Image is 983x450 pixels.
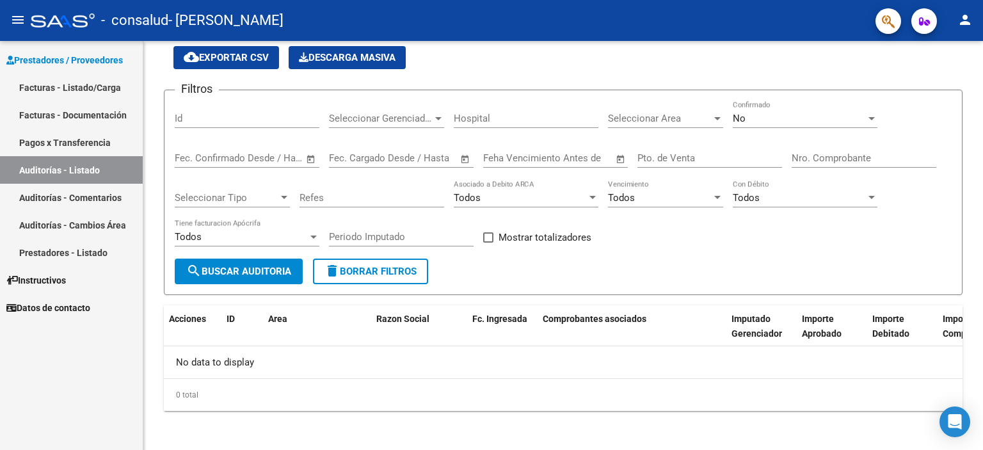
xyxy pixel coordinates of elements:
[304,152,319,166] button: Open calendar
[329,113,433,124] span: Seleccionar Gerenciador
[324,266,417,277] span: Borrar Filtros
[175,192,278,204] span: Seleccionar Tipo
[289,46,406,69] app-download-masive: Descarga masiva de comprobantes (adjuntos)
[175,259,303,284] button: Buscar Auditoria
[184,49,199,65] mat-icon: cloud_download
[299,52,396,63] span: Descarga Masiva
[186,266,291,277] span: Buscar Auditoria
[6,301,90,315] span: Datos de contacto
[797,305,867,362] datatable-header-cell: Importe Aprobado
[263,305,353,362] datatable-header-cell: Area
[186,263,202,278] mat-icon: search
[313,259,428,284] button: Borrar Filtros
[324,263,340,278] mat-icon: delete
[169,314,206,324] span: Acciones
[329,152,371,164] input: Start date
[499,230,591,245] span: Mostrar totalizadores
[733,192,760,204] span: Todos
[731,314,782,339] span: Imputado Gerenciador
[382,152,444,164] input: End date
[289,46,406,69] button: Descarga Masiva
[10,12,26,28] mat-icon: menu
[175,152,216,164] input: Start date
[472,314,527,324] span: Fc. Ingresada
[101,6,168,35] span: - consalud
[376,314,429,324] span: Razon Social
[454,192,481,204] span: Todos
[228,152,290,164] input: End date
[268,314,287,324] span: Area
[614,152,628,166] button: Open calendar
[175,80,219,98] h3: Filtros
[227,314,235,324] span: ID
[872,314,909,339] span: Importe Debitado
[608,192,635,204] span: Todos
[168,6,284,35] span: - [PERSON_NAME]
[867,305,938,362] datatable-header-cell: Importe Debitado
[733,113,746,124] span: No
[726,305,797,362] datatable-header-cell: Imputado Gerenciador
[184,52,269,63] span: Exportar CSV
[608,113,712,124] span: Seleccionar Area
[802,314,842,339] span: Importe Aprobado
[458,152,473,166] button: Open calendar
[164,305,221,362] datatable-header-cell: Acciones
[164,346,963,378] div: No data to display
[371,305,467,362] datatable-header-cell: Razon Social
[6,53,123,67] span: Prestadores / Proveedores
[221,305,263,362] datatable-header-cell: ID
[173,46,279,69] button: Exportar CSV
[543,314,646,324] span: Comprobantes asociados
[175,231,202,243] span: Todos
[467,305,538,362] datatable-header-cell: Fc. Ingresada
[6,273,66,287] span: Instructivos
[164,379,963,411] div: 0 total
[957,12,973,28] mat-icon: person
[538,305,726,362] datatable-header-cell: Comprobantes asociados
[939,406,970,437] div: Open Intercom Messenger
